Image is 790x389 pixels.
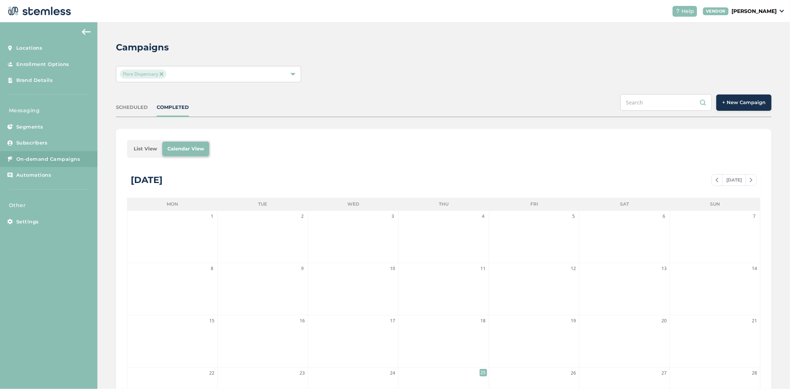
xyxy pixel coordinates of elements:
span: 20 [660,317,668,325]
div: [DATE] [131,173,163,187]
li: Wed [308,198,399,210]
li: Tue [217,198,308,210]
span: Locations [16,44,43,52]
span: 9 [299,265,306,272]
input: Search [620,94,712,111]
span: 27 [660,369,668,377]
span: + New Campaign [722,99,766,106]
span: 14 [751,265,758,272]
span: 15 [208,317,216,325]
span: Help [681,7,694,15]
span: 2 [299,213,306,220]
h2: Campaigns [116,41,169,54]
img: icon_down-arrow-small-66adaf34.svg [780,10,784,13]
img: icon-chevron-right-bae969c5.svg [750,178,753,182]
span: 11 [480,265,487,272]
img: logo-dark-0685b13c.svg [6,4,71,19]
span: 10 [389,265,396,272]
li: Sun [670,198,760,210]
span: Automations [16,172,51,179]
span: 21 [751,317,758,325]
span: Subscribers [16,139,48,147]
span: On-demand Campaigns [16,156,80,163]
div: SCHEDULED [116,104,148,111]
img: icon-close-accent-8a337256.svg [160,72,163,76]
li: Sat [579,198,670,210]
span: 17 [389,317,396,325]
li: Calendar View [162,142,209,156]
span: 8 [208,265,216,272]
span: 6 [660,213,668,220]
div: VENDOR [703,7,729,15]
span: 3 [389,213,396,220]
li: Fri [489,198,579,210]
li: Mon [127,198,217,210]
span: Brand Details [16,77,53,84]
span: 18 [480,317,487,325]
img: icon-help-white-03924b79.svg [676,9,680,13]
span: 4 [480,213,487,220]
span: Flore Dispensary [120,70,166,79]
span: 19 [570,317,577,325]
span: 7 [751,213,758,220]
span: 22 [208,369,216,377]
iframe: Chat Widget [753,353,790,389]
span: 28 [751,369,758,377]
span: 25 [480,369,487,376]
img: icon-chevron-left-b8c47ebb.svg [716,178,719,182]
span: Enrollment Options [16,61,69,68]
span: 13 [660,265,668,272]
p: [PERSON_NAME] [731,7,777,15]
img: icon-arrow-back-accent-c549486e.svg [82,29,91,35]
span: 26 [570,369,577,377]
div: COMPLETED [157,104,189,111]
span: Segments [16,123,43,131]
span: 24 [389,369,396,377]
li: List View [129,142,162,156]
span: 1 [208,213,216,220]
span: 23 [299,369,306,377]
span: Settings [16,218,39,226]
span: [DATE] [722,174,746,186]
span: 16 [299,317,306,325]
span: 12 [570,265,577,272]
li: Thu [399,198,489,210]
span: 5 [570,213,577,220]
button: + New Campaign [716,94,771,111]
